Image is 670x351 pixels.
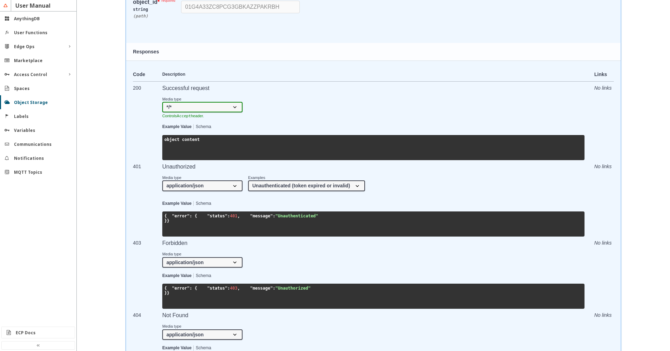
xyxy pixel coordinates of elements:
code: } } [164,286,311,296]
i: No links [594,312,612,318]
span: "message" [250,286,273,291]
span: { [164,286,167,291]
span: "Unauthorized" [275,286,311,291]
span: "Unauthenticated" [275,214,318,218]
span: "message" [250,214,273,218]
p: Unauthorized [162,164,585,170]
h4: Responses [133,49,614,54]
select: Media Type [162,102,243,112]
input: object_id [181,1,300,13]
small: Media type [162,252,243,256]
div: ( path ) [133,14,181,18]
p: Forbidden [162,240,585,246]
small: Media type [162,97,243,101]
button: Schema [196,201,211,206]
span: : { [189,214,197,218]
span: "status" [207,286,228,291]
span: : [273,286,275,291]
button: Example Value [162,274,192,278]
small: Media type [162,175,243,180]
p: Successful request [162,85,585,91]
td: 200 [133,82,162,160]
td: 401 [133,160,162,237]
button: Schema [196,274,211,278]
small: Controls header. [162,114,204,118]
span: , [238,286,240,291]
button: Schema [196,346,211,351]
span: 403 [230,286,238,291]
button: Example Value [162,125,192,129]
small: Examples [248,175,365,180]
span: , [238,214,240,218]
span: "status" [207,214,228,218]
select: Media Type [162,329,243,340]
span: : [228,286,230,291]
span: object content [164,137,200,142]
span: : [273,214,275,218]
span: : [228,214,230,218]
td: Code [133,67,162,82]
button: Example Value [162,201,192,206]
td: Description [162,67,585,82]
td: Links [585,67,614,82]
td: 403 [133,237,162,309]
i: No links [594,85,612,91]
span: "error" [172,214,190,218]
i: No links [594,240,612,246]
button: Schema [196,125,211,129]
span: : { [189,286,197,291]
span: "error" [172,286,190,291]
p: Not Found [162,312,585,319]
button: Example Value [162,346,192,351]
i: No links [594,164,612,169]
small: Media type [162,324,243,328]
span: { [164,214,167,218]
code: Accept [177,114,191,118]
span: 401 [230,214,238,218]
select: Media Type [162,180,243,191]
div: string [133,5,181,14]
code: } } [164,214,318,223]
select: Media Type [162,257,243,268]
